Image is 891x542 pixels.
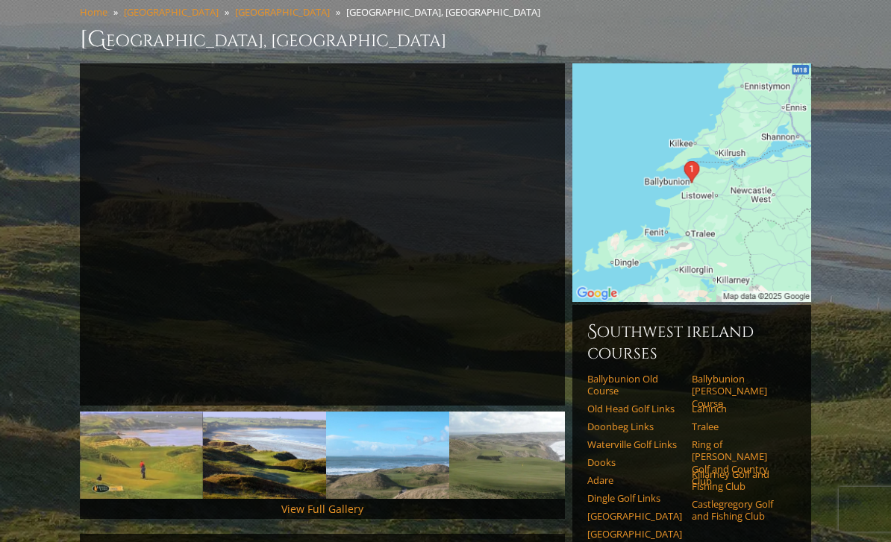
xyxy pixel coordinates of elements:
a: Dooks [587,456,682,468]
a: Tralee [692,420,787,432]
a: View Full Gallery [281,502,363,516]
img: Google Map of Sandhill Rd, Ballybunnion, Co. Kerry, Ireland [572,63,811,302]
a: Dingle Golf Links [587,492,682,504]
a: [GEOGRAPHIC_DATA] [124,5,219,19]
a: Adare [587,474,682,486]
a: Waterville Golf Links [587,438,682,450]
h6: Southwest Ireland Courses [587,320,796,364]
a: Home [80,5,107,19]
a: Old Head Golf Links [587,403,682,415]
a: Ring of [PERSON_NAME] Golf and Country Club [692,438,787,487]
a: Ballybunion [PERSON_NAME] Course [692,373,787,409]
a: Castlegregory Golf and Fishing Club [692,498,787,523]
a: Killarney Golf and Fishing Club [692,468,787,493]
a: [GEOGRAPHIC_DATA] [235,5,330,19]
h1: [GEOGRAPHIC_DATA], [GEOGRAPHIC_DATA] [80,25,811,54]
a: [GEOGRAPHIC_DATA] [587,528,682,540]
a: Ballybunion Old Course [587,373,682,397]
a: Lahinch [692,403,787,415]
a: Doonbeg Links [587,420,682,432]
a: [GEOGRAPHIC_DATA] [587,510,682,522]
li: [GEOGRAPHIC_DATA], [GEOGRAPHIC_DATA] [346,5,546,19]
